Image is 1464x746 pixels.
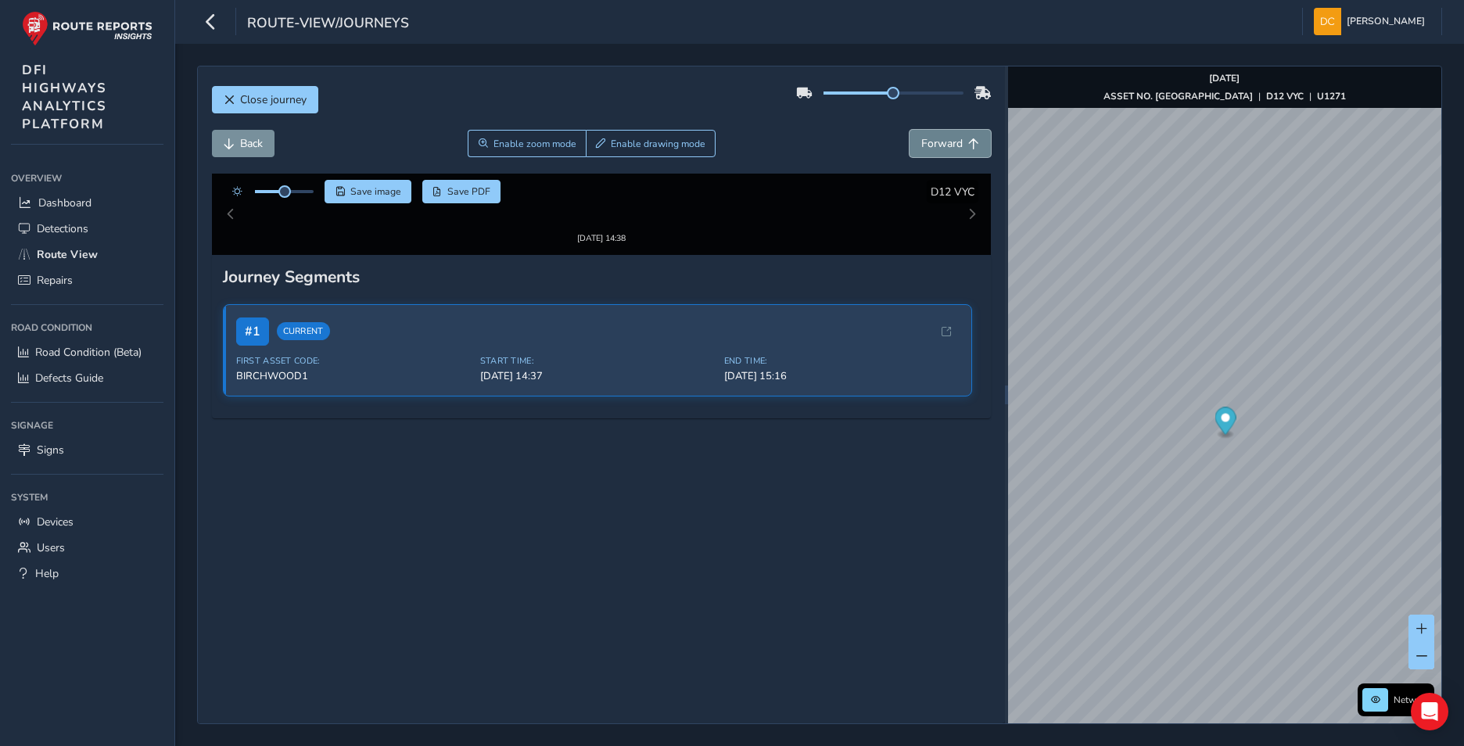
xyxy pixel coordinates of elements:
div: | | [1103,90,1346,102]
div: System [11,486,163,509]
span: Close journey [240,92,307,107]
strong: U1271 [1317,90,1346,102]
a: Defects Guide [11,365,163,391]
div: Journey Segments [223,266,981,288]
a: Repairs [11,267,163,293]
span: Dashboard [38,195,91,210]
a: Detections [11,216,163,242]
span: # 1 [236,317,269,346]
button: Close journey [212,86,318,113]
a: Signs [11,437,163,463]
span: First Asset Code: [236,355,471,367]
span: [DATE] 14:37 [480,369,715,383]
div: Open Intercom Messenger [1411,693,1448,730]
span: Current [277,322,330,340]
a: Route View [11,242,163,267]
button: [PERSON_NAME] [1314,8,1430,35]
span: Signs [37,443,64,457]
img: diamond-layout [1314,8,1341,35]
strong: ASSET NO. [GEOGRAPHIC_DATA] [1103,90,1253,102]
span: Save PDF [447,185,490,198]
span: Help [35,566,59,581]
span: route-view/journeys [247,13,409,35]
div: [DATE] 14:38 [577,232,626,244]
a: Road Condition (Beta) [11,339,163,365]
span: Network [1394,694,1430,706]
strong: [DATE] [1209,72,1240,84]
a: Dashboard [11,190,163,216]
span: Road Condition (Beta) [35,345,142,360]
span: End Time: [724,355,959,367]
strong: D12 VYC [1266,90,1304,102]
span: BIRCHWOOD1 [236,369,471,383]
span: Forward [921,136,963,151]
img: rr logo [22,11,152,46]
span: Save image [350,185,401,198]
span: Enable zoom mode [493,138,576,150]
span: Detections [37,221,88,236]
span: [DATE] 15:16 [724,369,959,383]
div: Overview [11,167,163,190]
button: Save [325,180,411,203]
div: Map marker [1215,407,1236,439]
a: Help [11,561,163,586]
span: Start Time: [480,355,715,367]
div: Signage [11,414,163,437]
span: Defects Guide [35,371,103,386]
button: Back [212,130,274,157]
a: Devices [11,509,163,535]
span: Repairs [37,273,73,288]
img: Thumbnail frame [577,185,621,228]
div: Road Condition [11,316,163,339]
span: Back [240,136,263,151]
button: Draw [586,130,716,157]
span: DFI HIGHWAYS ANALYTICS PLATFORM [22,61,107,133]
span: [PERSON_NAME] [1347,8,1425,35]
button: PDF [422,180,501,203]
span: Route View [37,247,98,262]
span: Users [37,540,65,555]
span: Enable drawing mode [611,138,705,150]
span: D12 VYC [931,185,974,199]
span: Devices [37,515,74,529]
button: Zoom [468,130,586,157]
button: Forward [910,130,991,157]
a: Users [11,535,163,561]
